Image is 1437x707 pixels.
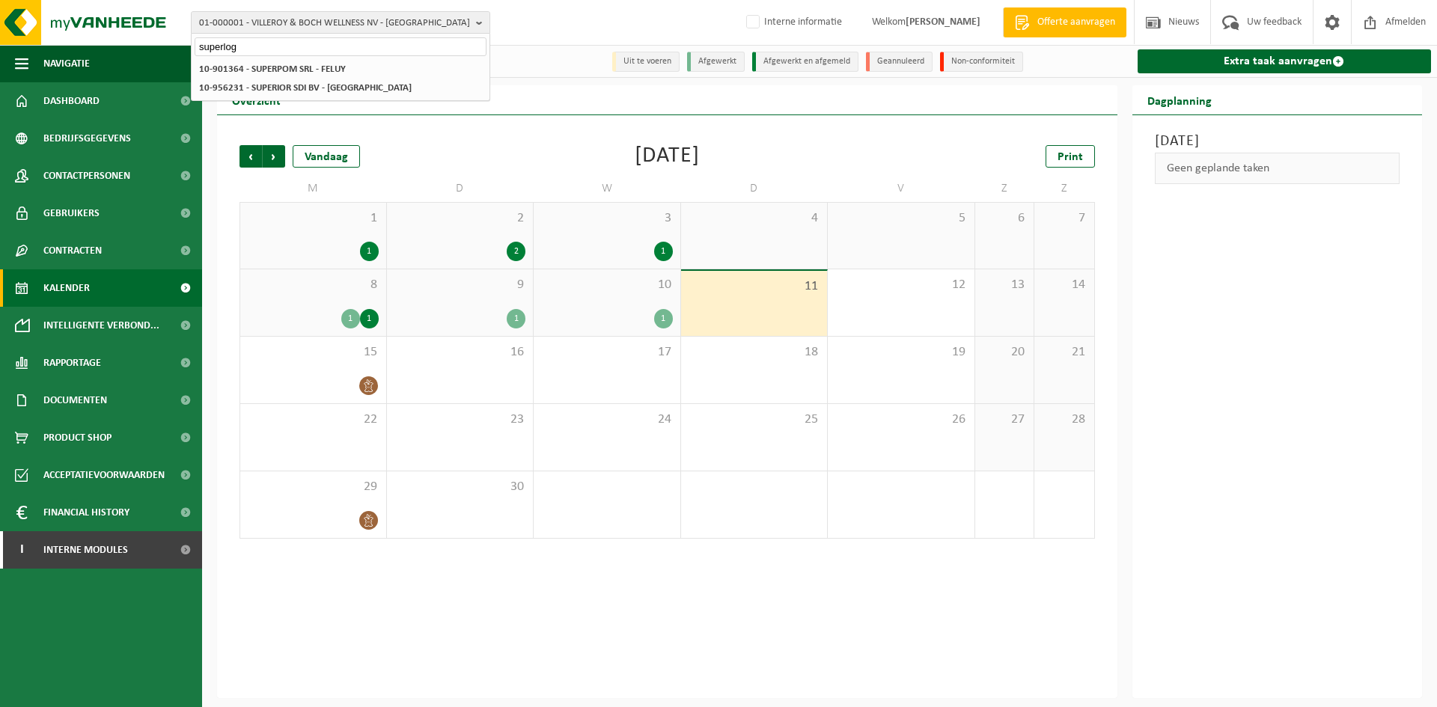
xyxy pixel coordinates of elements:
[248,411,379,428] span: 22
[689,411,820,428] span: 25
[983,411,1027,428] span: 27
[43,344,101,382] span: Rapportage
[635,145,700,168] div: [DATE]
[828,175,975,202] td: V
[239,145,262,168] span: Vorige
[1042,411,1086,428] span: 28
[689,344,820,361] span: 18
[195,37,486,56] input: Zoeken naar gekoppelde vestigingen
[199,64,346,74] strong: 10-901364 - SUPERPOM SRL - FELUY
[43,531,128,569] span: Interne modules
[43,232,102,269] span: Contracten
[43,269,90,307] span: Kalender
[541,344,673,361] span: 17
[43,382,107,419] span: Documenten
[43,456,165,494] span: Acceptatievoorwaarden
[248,479,379,495] span: 29
[612,52,680,72] li: Uit te voeren
[743,11,842,34] label: Interne informatie
[835,344,967,361] span: 19
[752,52,858,72] li: Afgewerkt en afgemeld
[507,309,525,328] div: 1
[360,309,379,328] div: 1
[1138,49,1432,73] a: Extra taak aanvragen
[1034,175,1094,202] td: Z
[394,479,526,495] span: 30
[1042,210,1086,227] span: 7
[43,45,90,82] span: Navigatie
[681,175,829,202] td: D
[975,175,1035,202] td: Z
[866,52,933,72] li: Geannuleerd
[1132,85,1227,114] h2: Dagplanning
[43,307,159,344] span: Intelligente verbond...
[1042,344,1086,361] span: 21
[835,277,967,293] span: 12
[689,210,820,227] span: 4
[43,82,100,120] span: Dashboard
[341,309,360,328] div: 1
[199,12,470,34] span: 01-000001 - VILLEROY & BOCH WELLNESS NV - [GEOGRAPHIC_DATA]
[1003,7,1126,37] a: Offerte aanvragen
[191,11,490,34] button: 01-000001 - VILLEROY & BOCH WELLNESS NV - [GEOGRAPHIC_DATA]
[43,157,130,195] span: Contactpersonen
[687,52,745,72] li: Afgewerkt
[394,411,526,428] span: 23
[835,411,967,428] span: 26
[1042,277,1086,293] span: 14
[43,494,129,531] span: Financial History
[835,210,967,227] span: 5
[541,277,673,293] span: 10
[689,278,820,295] span: 11
[1034,15,1119,30] span: Offerte aanvragen
[1155,130,1400,153] h3: [DATE]
[387,175,534,202] td: D
[248,210,379,227] span: 1
[263,145,285,168] span: Volgende
[293,145,360,168] div: Vandaag
[654,309,673,328] div: 1
[507,242,525,261] div: 2
[541,411,673,428] span: 24
[1058,151,1083,163] span: Print
[248,344,379,361] span: 15
[983,344,1027,361] span: 20
[534,175,681,202] td: W
[1046,145,1095,168] a: Print
[199,83,412,93] strong: 10-956231 - SUPERIOR SDI BV - [GEOGRAPHIC_DATA]
[1155,153,1400,184] div: Geen geplande taken
[239,175,387,202] td: M
[43,120,131,157] span: Bedrijfsgegevens
[940,52,1023,72] li: Non-conformiteit
[15,531,28,569] span: I
[983,210,1027,227] span: 6
[43,419,112,456] span: Product Shop
[906,16,980,28] strong: [PERSON_NAME]
[394,344,526,361] span: 16
[394,277,526,293] span: 9
[360,242,379,261] div: 1
[541,210,673,227] span: 3
[394,210,526,227] span: 2
[43,195,100,232] span: Gebruikers
[983,277,1027,293] span: 13
[248,277,379,293] span: 8
[654,242,673,261] div: 1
